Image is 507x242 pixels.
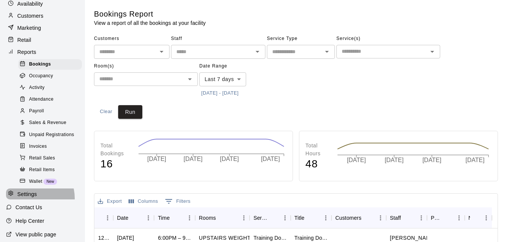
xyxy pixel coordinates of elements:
[294,234,328,242] div: Training Double
[18,165,82,175] div: Retail Items
[29,107,44,115] span: Payroll
[468,207,470,228] div: Notes
[29,72,53,80] span: Occupancy
[390,207,401,228] div: Staff
[269,213,279,223] button: Sort
[17,12,43,20] p: Customers
[29,119,66,127] span: Sales & Revenue
[94,9,206,19] h5: Bookings Report
[195,207,250,228] div: Rooms
[18,141,82,152] div: Invoices
[385,157,404,164] tspan: [DATE]
[250,207,290,228] div: Service
[470,213,481,223] button: Sort
[335,207,361,228] div: Customers
[183,156,202,162] tspan: [DATE]
[18,176,82,187] div: WalletNew
[29,84,45,92] span: Activity
[117,234,134,242] div: Thu, Aug 14, 2025
[465,207,492,228] div: Notes
[100,142,131,158] p: Total Bookings
[331,207,386,228] div: Customers
[216,213,227,223] button: Sort
[427,46,438,57] button: Open
[94,105,118,119] button: Clear
[15,217,44,225] p: Help Center
[18,141,85,152] a: Invoices
[18,129,85,141] a: Unpaid Registrations
[199,207,216,228] div: Rooms
[252,46,263,57] button: Open
[291,207,331,228] div: Title
[15,204,42,211] p: Contact Us
[267,33,335,45] span: Service Type
[416,212,427,224] button: Menu
[18,82,85,94] a: Activity
[29,131,74,139] span: Unpaid Registrations
[117,207,128,228] div: Date
[431,207,442,228] div: Payment
[29,155,55,162] span: Retail Sales
[199,87,240,99] button: [DATE] - [DATE]
[113,207,154,228] div: Date
[427,207,464,228] div: Payment
[6,22,79,34] a: Marketing
[18,83,82,93] div: Activity
[279,212,291,224] button: Menu
[401,213,411,223] button: Sort
[6,46,79,58] div: Reports
[29,178,42,185] span: Wallet
[453,212,465,224] button: Menu
[100,158,131,171] h4: 16
[261,156,280,162] tspan: [DATE]
[375,212,386,224] button: Menu
[147,156,166,162] tspan: [DATE]
[18,94,85,106] a: Attendance
[305,213,315,223] button: Sort
[6,10,79,21] a: Customers
[158,234,191,242] div: 6:00PM – 9:00PM
[305,158,330,171] h4: 48
[238,212,250,224] button: Menu
[220,156,239,162] tspan: [DATE]
[170,213,180,223] button: Sort
[18,153,82,164] div: Retail Sales
[98,213,109,223] button: Sort
[6,188,79,200] a: Settings
[18,106,85,117] a: Payroll
[253,234,287,242] div: Training Double
[18,71,82,81] div: Occupancy
[158,207,170,228] div: Time
[98,234,109,242] div: 1234807
[18,58,85,70] a: Bookings
[6,34,79,46] div: Retail
[94,19,206,27] p: View a report of all the bookings at your facility
[29,96,54,103] span: Attendance
[199,72,246,86] div: Last 7 days
[18,106,82,116] div: Payroll
[386,207,427,228] div: Staff
[171,33,265,45] span: Staff
[18,176,85,187] a: WalletNew
[253,207,268,228] div: Service
[18,117,85,129] a: Sales & Revenue
[128,213,139,223] button: Sort
[336,33,440,45] span: Service(s)
[29,61,51,68] span: Bookings
[18,70,85,82] a: Occupancy
[18,164,85,176] a: Retail Items
[17,48,36,56] p: Reports
[94,33,170,45] span: Customers
[184,212,195,224] button: Menu
[18,152,85,164] a: Retail Sales
[29,143,47,150] span: Invoices
[17,24,41,32] p: Marketing
[294,207,305,228] div: Title
[322,46,332,57] button: Open
[29,166,55,174] span: Retail Items
[199,234,323,242] p: UPSTAIRS WEIGHTS, DOWNSTAIRS WEIGHTS
[320,212,331,224] button: Menu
